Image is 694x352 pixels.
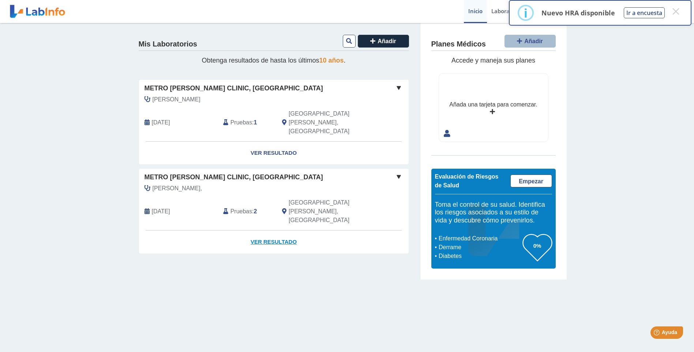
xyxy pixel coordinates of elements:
li: Diabetes [437,252,523,261]
button: Close this dialog [669,5,682,18]
span: Añadir [524,38,543,44]
span: Pruebas [230,118,252,127]
div: Añada una tarjeta para comenzar. [449,100,537,109]
button: Añadir [504,35,556,48]
li: Derrame [437,243,523,252]
h5: Toma el control de su salud. Identifica los riesgos asociados a su estilo de vida y descubre cómo... [435,201,552,225]
h3: 0% [523,241,552,250]
li: Enfermedad Coronaria [437,234,523,243]
a: Ver Resultado [139,142,409,165]
span: Maisonet, [153,184,202,193]
a: Empezar [510,175,552,187]
span: Empezar [519,178,543,184]
span: Evaluación de Riesgos de Salud [435,173,499,188]
span: Pruebas [230,207,252,216]
span: Metro [PERSON_NAME] Clinic, [GEOGRAPHIC_DATA] [145,83,323,93]
p: Nuevo HRA disponible [541,8,615,17]
span: 2025-10-08 [152,118,170,127]
span: Añadir [378,38,396,44]
b: 1 [254,119,257,126]
button: Ir a encuesta [624,7,665,18]
div: i [524,6,528,19]
span: Velez, Angel [153,95,200,104]
span: Metro [PERSON_NAME] Clinic, [GEOGRAPHIC_DATA] [145,172,323,182]
div: : [218,109,277,136]
button: Añadir [358,35,409,48]
a: Ver Resultado [139,231,409,254]
span: 10 años [319,57,344,64]
span: 2025-03-19 [152,207,170,216]
span: Obtenga resultados de hasta los últimos . [202,57,345,64]
h4: Mis Laboratorios [139,40,197,49]
span: San Juan, PR [289,109,369,136]
b: 2 [254,208,257,214]
span: San Juan, PR [289,198,369,225]
iframe: Help widget launcher [629,323,686,344]
h4: Planes Médicos [431,40,486,49]
div: : [218,198,277,225]
span: Accede y maneja sus planes [451,57,535,64]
